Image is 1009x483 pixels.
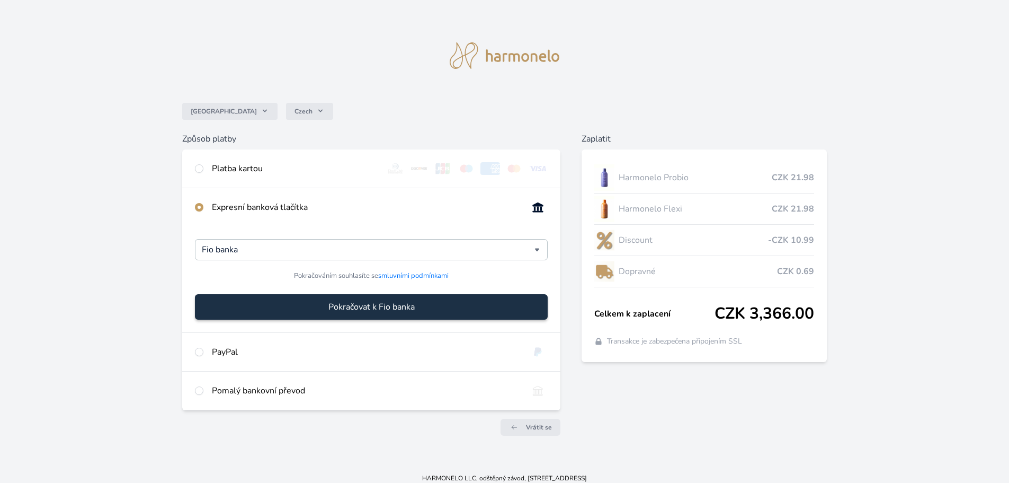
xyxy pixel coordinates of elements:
[582,133,827,145] h6: Zaplatit
[501,419,560,436] a: Vrátit se
[378,271,449,280] a: smluvními podmínkami
[433,162,453,175] img: jcb.svg
[777,265,814,278] span: CZK 0.69
[457,162,476,175] img: maestro.svg
[768,234,814,247] span: -CZK 10.99
[195,239,548,260] div: Fio banka
[772,203,814,215] span: CZK 21.98
[528,346,548,358] img: paypal.svg
[409,162,429,175] img: discover.svg
[294,107,312,116] span: Czech
[286,103,333,120] button: Czech
[772,171,814,184] span: CZK 21.98
[528,162,548,175] img: visa.svg
[594,227,614,253] img: discount-lo.png
[191,107,257,116] span: [GEOGRAPHIC_DATA]
[386,162,405,175] img: diners.svg
[328,301,415,313] span: Pokračovat k Fio banka
[594,308,715,320] span: Celkem k zaplacení
[450,42,560,69] img: logo.svg
[182,133,560,145] h6: Způsob platby
[619,203,772,215] span: Harmonelo Flexi
[504,162,524,175] img: mc.svg
[182,103,278,120] button: [GEOGRAPHIC_DATA]
[212,201,520,214] div: Expresní banková tlačítka
[607,336,742,347] span: Transakce je zabezpečena připojením SSL
[594,196,614,222] img: CLEAN_FLEXI_se_stinem_x-hi_(1)-lo.jpg
[594,258,614,285] img: delivery-lo.png
[202,243,534,256] input: Hledat...
[212,346,520,358] div: PayPal
[526,423,552,432] span: Vrátit se
[528,384,548,397] img: bankTransfer_IBAN.svg
[195,294,548,320] button: Pokračovat k Fio banka
[594,164,614,191] img: CLEAN_PROBIO_se_stinem_x-lo.jpg
[619,234,768,247] span: Discount
[212,384,520,397] div: Pomalý bankovní převod
[619,265,777,278] span: Dopravné
[715,304,814,323] span: CZK 3,366.00
[480,162,500,175] img: amex.svg
[528,201,548,214] img: onlineBanking_CZ.svg
[294,271,449,281] span: Pokračováním souhlasíte se
[619,171,772,184] span: Harmonelo Probio
[212,162,377,175] div: Platba kartou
